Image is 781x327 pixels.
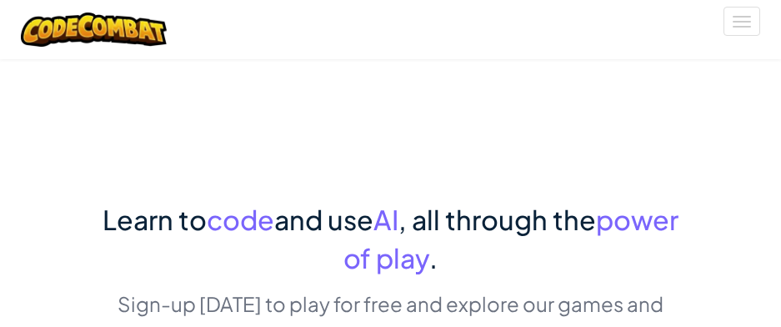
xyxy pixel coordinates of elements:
[207,203,274,236] span: code
[373,203,398,236] span: AI
[398,203,596,236] span: , all through the
[21,13,167,47] img: CodeCombat logo
[103,203,207,236] span: Learn to
[429,241,438,274] span: .
[274,203,373,236] span: and use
